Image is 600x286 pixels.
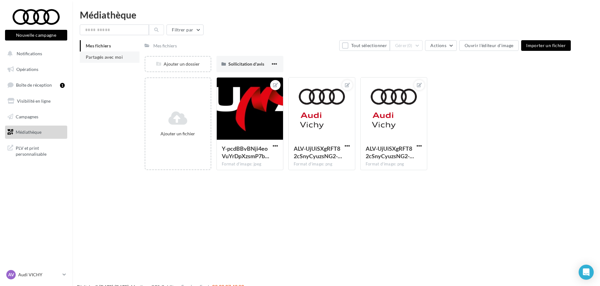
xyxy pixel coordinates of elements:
button: Gérer(0) [390,40,423,51]
div: Médiathèque [80,10,592,19]
span: Campagnes [16,114,38,119]
span: Importer un fichier [526,43,566,48]
span: Sollicitation d'avis [228,61,264,67]
span: Boîte de réception [16,82,52,88]
span: Actions [430,43,446,48]
a: Médiathèque [4,126,68,139]
a: Visibilité en ligne [4,94,68,108]
div: Format d'image: jpeg [222,161,278,167]
button: Notifications [4,47,66,60]
button: Nouvelle campagne [5,30,67,40]
button: Importer un fichier [521,40,571,51]
span: Mes fichiers [86,43,111,48]
a: AV Audi VICHY [5,269,67,281]
span: Notifications [17,51,42,56]
span: Y-pcdBBvBNji4eoVuYrDpXzsmP7b1IU1QyrkFbLOSBGOlaL-CMYcp4SRDqwbql92SVZDLXGN_tst-9zfZA=s0 [222,145,269,159]
button: Actions [425,40,456,51]
button: Tout sélectionner [339,40,390,51]
div: Mes fichiers [153,43,177,49]
a: Opérations [4,63,68,76]
button: Filtrer par [166,24,204,35]
a: PLV et print personnalisable [4,141,68,160]
span: ALV-UjUiSXgRFT82cSnyCyuzsNG2-oFuNUcTVBTz1Mc770hyDsSN5kaN [366,145,414,159]
a: Campagnes [4,110,68,123]
div: Format d'image: png [294,161,350,167]
div: Ajouter un fichier [148,131,208,137]
div: Ajouter un dossier [145,61,210,67]
span: AV [8,272,14,278]
span: Partagés avec moi [86,54,123,60]
div: 1 [60,83,65,88]
span: Médiathèque [16,129,41,135]
div: Format d'image: png [366,161,422,167]
span: Visibilité en ligne [17,98,51,104]
span: ALV-UjUiSXgRFT82cSnyCyuzsNG2-oFuNUcTVBTz1Mc770hyDsSN5kaN [294,145,342,159]
span: PLV et print personnalisable [16,144,65,157]
span: Opérations [16,67,38,72]
button: Ouvrir l'éditeur d'image [459,40,519,51]
p: Audi VICHY [18,272,60,278]
a: Boîte de réception1 [4,78,68,92]
span: (0) [407,43,412,48]
div: Open Intercom Messenger [579,265,594,280]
